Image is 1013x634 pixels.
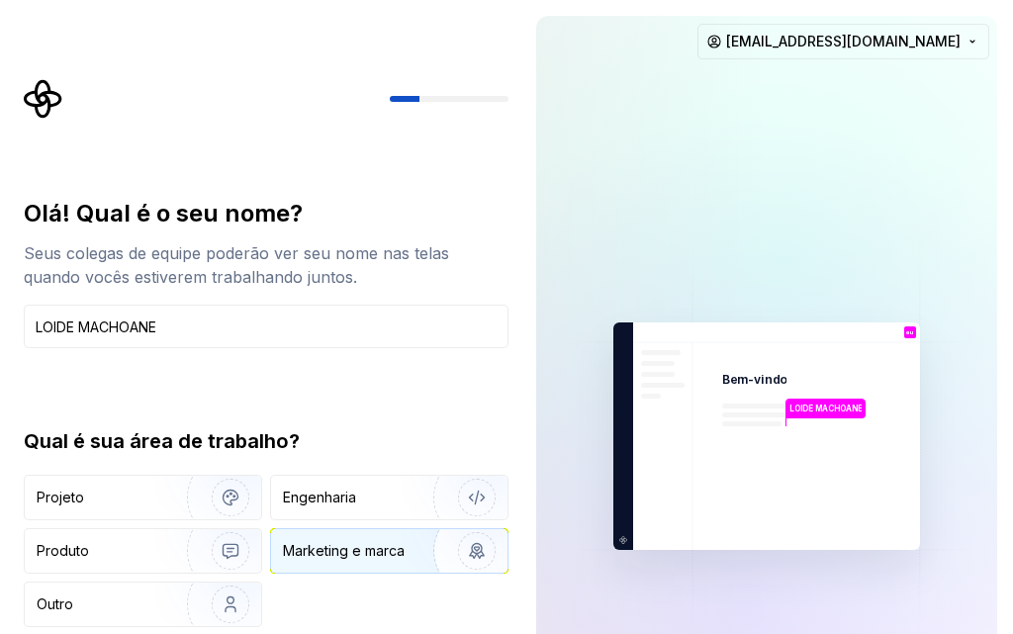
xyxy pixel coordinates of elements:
[24,199,303,227] font: Olá! Qual é o seu nome?
[722,373,786,388] font: Bem-vindo
[906,328,914,336] font: eu
[789,404,862,413] font: LOIDE MACHOANE
[283,489,356,505] font: Engenharia
[24,79,63,119] svg: Logotipo da Supernova
[24,429,300,453] font: Qual é sua área de trabalho?
[697,24,989,59] button: [EMAIL_ADDRESS][DOMAIN_NAME]
[24,305,508,348] input: Han Solo
[283,542,405,559] font: Marketing e marca
[37,595,73,612] font: Outro
[37,542,89,559] font: Produto
[37,489,84,505] font: Projeto
[726,33,961,49] font: [EMAIL_ADDRESS][DOMAIN_NAME]
[24,243,449,287] font: Seus colegas de equipe poderão ver seu nome nas telas quando vocês estiverem trabalhando juntos.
